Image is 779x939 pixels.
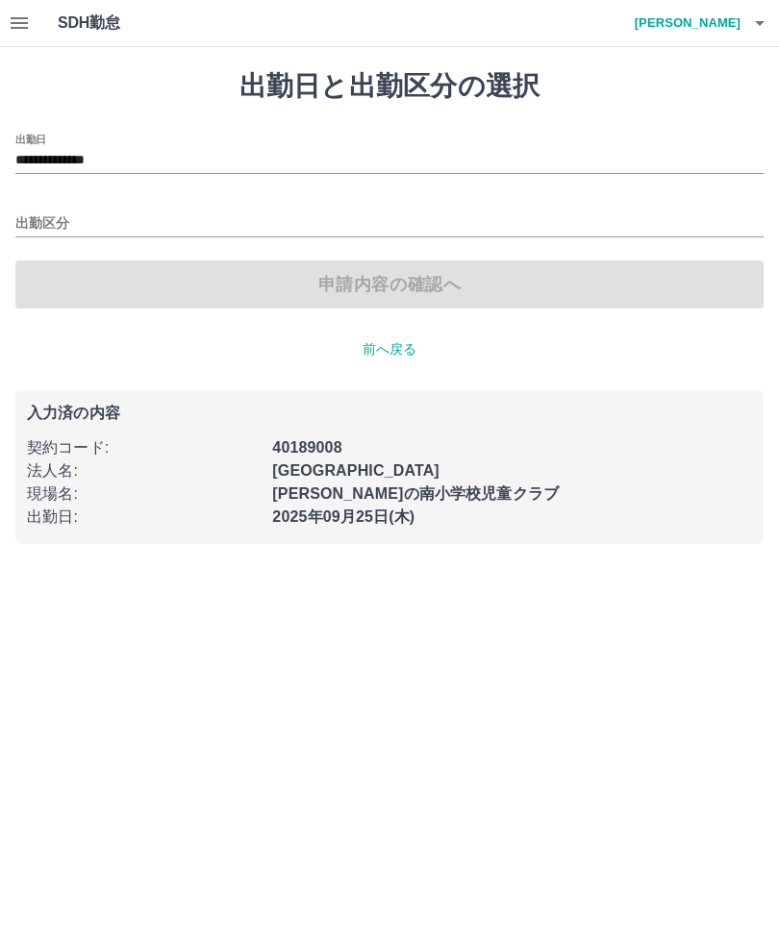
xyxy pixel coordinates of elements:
h1: 出勤日と出勤区分の選択 [15,70,764,103]
p: 前へ戻る [15,339,764,359]
p: 法人名 : [27,459,261,482]
p: 現場名 : [27,482,261,506]
b: 40189008 [272,439,341,456]
b: [PERSON_NAME]の南小学校児童クラブ [272,485,559,502]
p: 契約コード : [27,436,261,459]
p: 入力済の内容 [27,406,752,421]
p: 出勤日 : [27,506,261,529]
label: 出勤日 [15,132,46,146]
b: 2025年09月25日(木) [272,508,415,525]
b: [GEOGRAPHIC_DATA] [272,462,440,479]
